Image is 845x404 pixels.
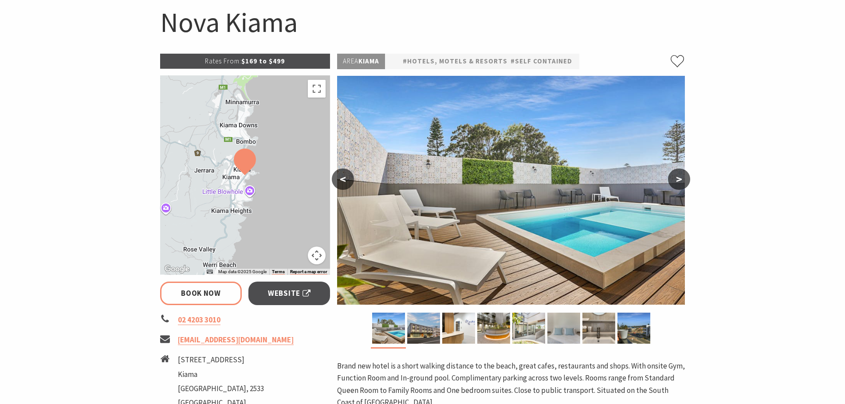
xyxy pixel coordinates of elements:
h1: Nova Kiama [160,4,685,40]
img: Reception and Foyer [442,313,475,344]
a: Terms (opens in new tab) [272,269,285,275]
li: [STREET_ADDRESS] [178,354,264,366]
img: Exterior [407,313,440,344]
a: #Hotels, Motels & Resorts [403,56,507,67]
img: View from Ocean Room, Juliette Balcony [617,313,650,344]
a: Website [248,282,330,305]
a: #Self Contained [511,56,572,67]
img: Google [162,263,192,275]
a: Book Now [160,282,242,305]
a: 02 4203 3010 [178,315,220,325]
img: Pool [337,76,685,305]
img: Beds [547,313,580,344]
span: Map data ©2025 Google [218,269,267,274]
button: Map camera controls [308,247,326,264]
button: < [332,169,354,190]
img: Courtyard [477,313,510,344]
li: Kiama [178,369,264,380]
a: Open this area in Google Maps (opens a new window) [162,263,192,275]
img: Courtyard [512,313,545,344]
a: [EMAIL_ADDRESS][DOMAIN_NAME] [178,335,294,345]
button: Keyboard shortcuts [207,269,213,275]
a: Report a map error [290,269,327,275]
span: Area [343,57,358,65]
button: Toggle fullscreen view [308,80,326,98]
li: [GEOGRAPHIC_DATA], 2533 [178,383,264,395]
span: Rates From: [205,57,241,65]
button: > [668,169,690,190]
p: $169 to $499 [160,54,330,69]
img: Pool [372,313,405,344]
p: Kiama [337,54,385,69]
img: bathroom [582,313,615,344]
span: Website [268,287,310,299]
